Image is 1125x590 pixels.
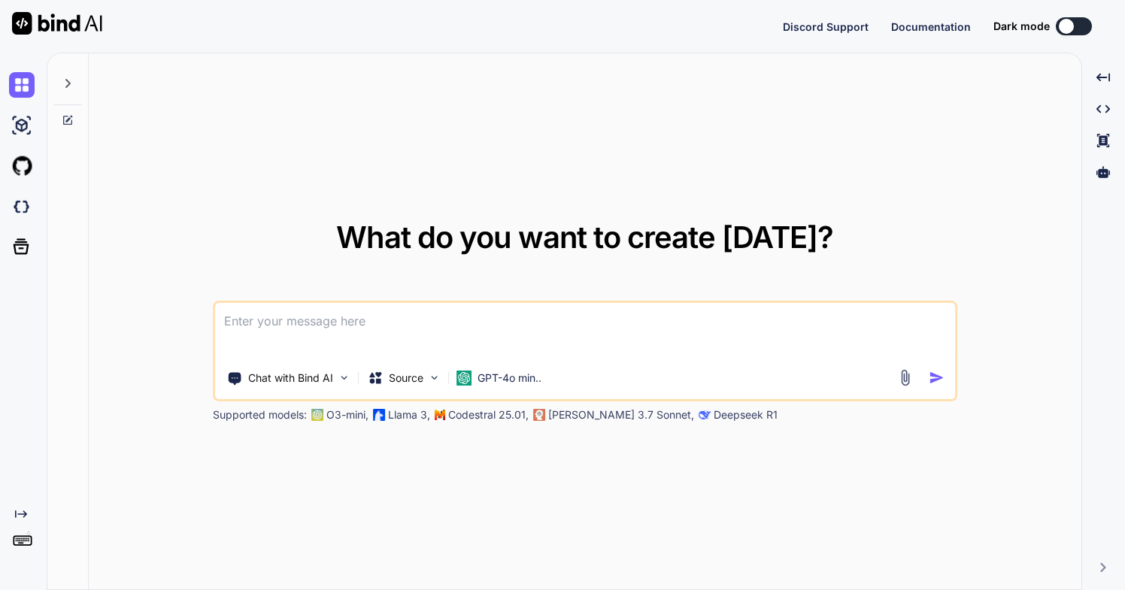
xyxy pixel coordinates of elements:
[891,20,971,33] span: Documentation
[448,407,529,422] p: Codestral 25.01,
[428,371,441,384] img: Pick Models
[929,370,945,386] img: icon
[9,72,35,98] img: chat
[9,113,35,138] img: ai-studio
[456,371,472,386] img: GPT-4o mini
[373,409,385,421] img: Llama2
[783,20,869,33] span: Discord Support
[9,153,35,179] img: githubLight
[533,409,545,421] img: claude
[311,409,323,421] img: GPT-4
[993,19,1050,34] span: Dark mode
[435,410,445,420] img: Mistral-AI
[248,371,333,386] p: Chat with Bind AI
[478,371,541,386] p: GPT-4o min..
[548,407,694,422] p: [PERSON_NAME] 3.7 Sonnet,
[213,407,307,422] p: Supported models:
[9,194,35,219] img: darkCloudIdeIcon
[891,19,971,35] button: Documentation
[336,219,833,256] span: What do you want to create [DATE]?
[12,12,102,35] img: Bind AI
[326,407,368,422] p: O3-mini,
[699,409,711,421] img: claude
[783,19,869,35] button: Discord Support
[338,371,350,384] img: Pick Tools
[388,407,430,422] p: Llama 3,
[389,371,423,386] p: Source
[714,407,778,422] p: Deepseek R1
[896,369,914,386] img: attachment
